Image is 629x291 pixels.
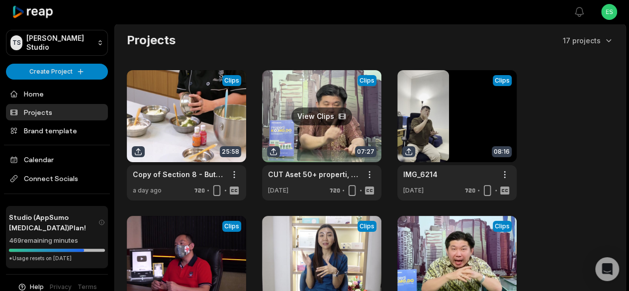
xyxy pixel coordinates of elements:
[9,212,98,233] span: Studio (AppSumo [MEDICAL_DATA]) Plan!
[6,64,108,80] button: Create Project
[6,151,108,168] a: Calendar
[26,34,93,52] p: [PERSON_NAME] Studio
[6,86,108,102] a: Home
[403,169,438,180] a: IMG_6214
[9,255,105,262] div: *Usage resets on [DATE]
[6,104,108,120] a: Projects
[268,169,359,180] a: CUT Aset 50+ properti, kredit masih ditolak b
[595,257,619,281] div: Open Intercom Messenger
[6,170,108,188] span: Connect Socials
[133,169,224,180] a: Copy of Section 8 - Buttercream and Decorating [Part 1-Revisi 1]
[127,32,176,48] h2: Projects
[563,35,614,46] button: 17 projects
[10,35,22,50] div: TS
[6,122,108,139] a: Brand template
[9,236,105,246] div: 469 remaining minutes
